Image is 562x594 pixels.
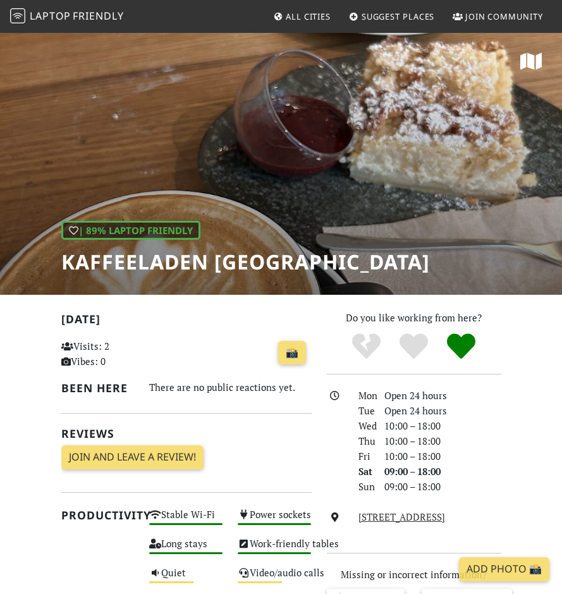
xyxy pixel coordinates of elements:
[327,310,501,325] p: Do you like working from here?
[351,479,377,494] div: Sun
[61,250,430,274] h1: Kaffeeladen [GEOGRAPHIC_DATA]
[10,8,25,23] img: LaptopFriendly
[30,9,71,23] span: Laptop
[377,403,508,418] div: Open 24 hours
[61,427,312,440] h2: Reviews
[344,5,440,28] a: Suggest Places
[390,332,437,361] div: Yes
[327,567,501,582] p: Missing or incorrect information?
[343,332,390,361] div: No
[362,11,435,22] span: Suggest Places
[351,388,377,403] div: Mon
[351,464,377,479] div: Sat
[149,379,311,396] div: There are no public reactions yet.
[61,338,135,369] p: Visits: 2 Vibes: 0
[61,445,204,469] a: Join and leave a review!
[465,11,543,22] span: Join Community
[448,5,548,28] a: Join Community
[358,510,445,523] a: [STREET_ADDRESS]
[286,11,331,22] span: All Cities
[351,418,377,433] div: Wed
[437,332,485,361] div: Definitely!
[377,464,508,479] div: 09:00 – 18:00
[377,388,508,403] div: Open 24 hours
[278,341,306,365] a: 📸
[268,5,336,28] a: All Cities
[377,449,508,464] div: 10:00 – 18:00
[351,403,377,418] div: Tue
[10,6,124,28] a: LaptopFriendly LaptopFriendly
[61,221,200,240] div: | 89% Laptop Friendly
[230,506,319,535] div: Power sockets
[377,433,508,449] div: 10:00 – 18:00
[73,9,123,23] span: Friendly
[142,564,230,593] div: Quiet
[142,535,230,564] div: Long stays
[377,479,508,494] div: 09:00 – 18:00
[351,449,377,464] div: Fri
[61,312,312,331] h2: [DATE]
[61,381,135,395] h2: Been here
[61,509,135,522] h2: Productivity
[142,506,230,535] div: Stable Wi-Fi
[351,433,377,449] div: Thu
[230,564,319,593] div: Video/audio calls
[377,418,508,433] div: 10:00 – 18:00
[230,535,319,564] div: Work-friendly tables
[459,557,549,581] a: Add Photo 📸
